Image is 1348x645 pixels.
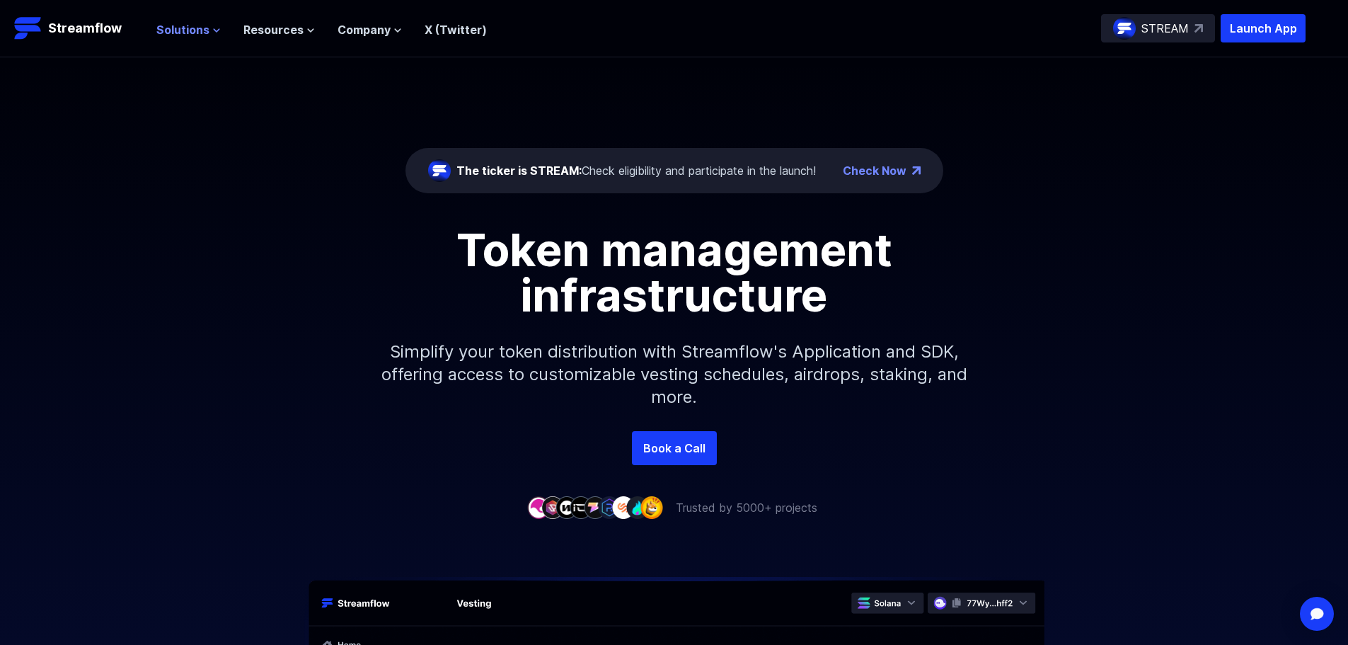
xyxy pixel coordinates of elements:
[243,21,315,38] button: Resources
[676,499,817,516] p: Trusted by 5000+ projects
[527,496,550,518] img: company-1
[1300,597,1334,631] div: Open Intercom Messenger
[612,496,635,518] img: company-7
[626,496,649,518] img: company-8
[843,162,906,179] a: Check Now
[570,496,592,518] img: company-4
[456,164,582,178] span: The ticker is STREAM:
[598,496,621,518] img: company-6
[156,21,221,38] button: Solutions
[370,318,979,431] p: Simplify your token distribution with Streamflow's Application and SDK, offering access to custom...
[1194,24,1203,33] img: top-right-arrow.svg
[555,496,578,518] img: company-3
[428,159,451,182] img: streamflow-logo-circle.png
[1221,14,1306,42] button: Launch App
[14,14,42,42] img: Streamflow Logo
[425,23,487,37] a: X (Twitter)
[1113,17,1136,40] img: streamflow-logo-circle.png
[1141,20,1189,37] p: STREAM
[1101,14,1215,42] a: STREAM
[48,18,122,38] p: Streamflow
[338,21,402,38] button: Company
[640,496,663,518] img: company-9
[243,21,304,38] span: Resources
[632,431,717,465] a: Book a Call
[584,496,606,518] img: company-5
[456,162,816,179] div: Check eligibility and participate in the launch!
[14,14,142,42] a: Streamflow
[156,21,209,38] span: Solutions
[356,227,993,318] h1: Token management infrastructure
[541,496,564,518] img: company-2
[338,21,391,38] span: Company
[912,166,921,175] img: top-right-arrow.png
